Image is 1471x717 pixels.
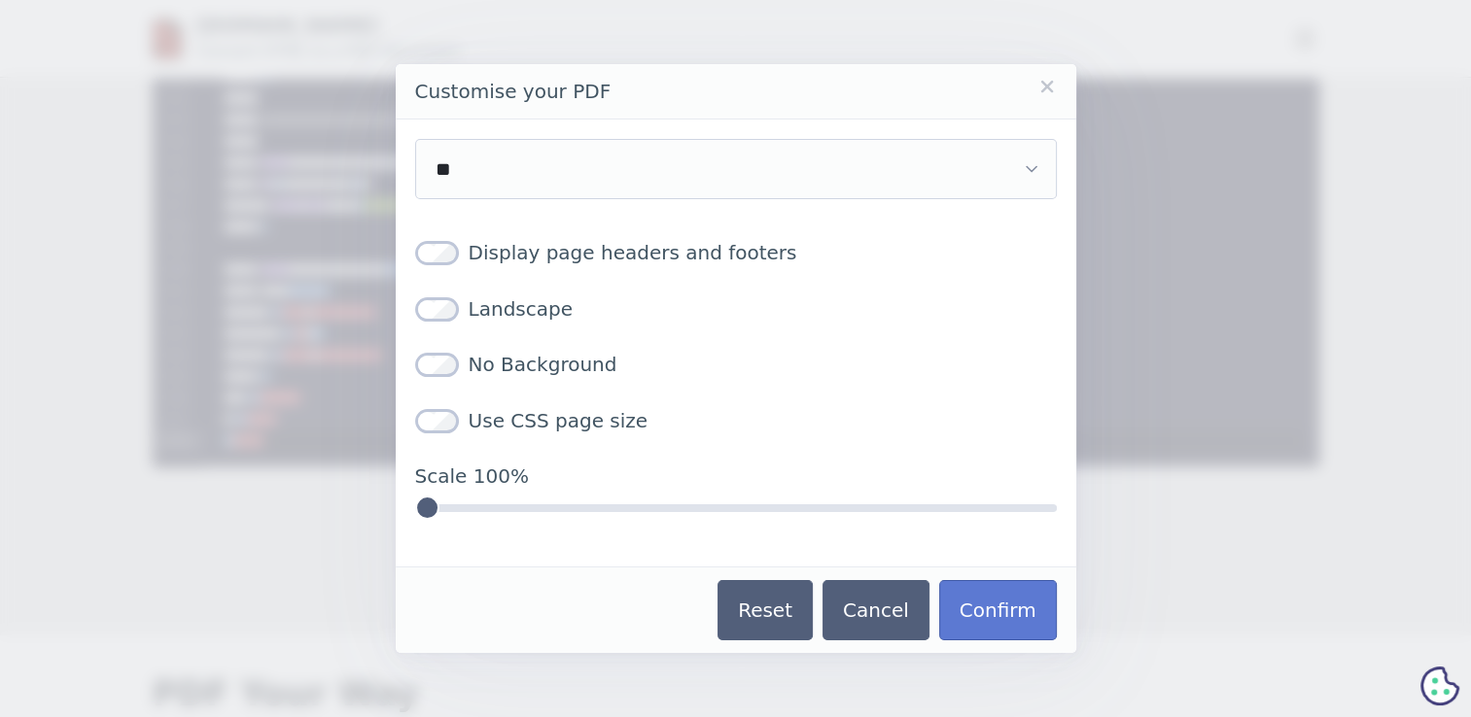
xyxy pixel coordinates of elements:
input: Scale 100% [415,495,1057,520]
input: Landscape [415,297,459,322]
header: Customise your PDF [396,64,1076,119]
label: Scale 100% [415,461,1057,539]
button: Cancel [823,580,929,640]
input: Display page headers and footers [415,241,459,265]
label: Display page headers and footers [415,238,797,267]
label: Landscape [415,294,573,324]
svg: Cookie Preferences [1420,666,1459,705]
input: No Background [415,353,459,377]
a: Close [1037,77,1057,96]
button: Confirm [939,580,1057,640]
select: Choose paper size [415,139,1057,199]
label: No Background [415,350,617,379]
button: Reset [718,580,813,640]
label: Use CSS page size [415,406,648,435]
input: Use CSS page size [415,409,459,433]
